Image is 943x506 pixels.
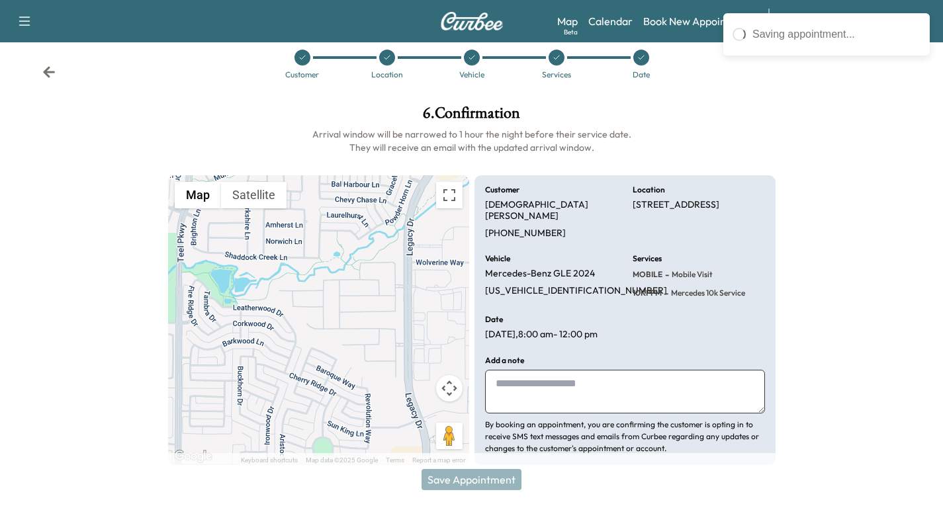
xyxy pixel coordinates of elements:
a: Calendar [588,13,633,29]
div: Customer [285,71,319,79]
span: Mercedes 10k Service [668,288,745,298]
h6: Arrival window will be narrowed to 1 hour the night before their service date. They will receive ... [168,128,776,154]
div: Location [371,71,403,79]
div: Vehicle [459,71,484,79]
button: Map camera controls [436,375,463,401]
p: Mercedes-Benz GLE 2024 [485,268,595,280]
button: Drag Pegman onto the map to open Street View [436,423,463,449]
span: - [662,286,668,300]
a: MapBeta [557,13,578,29]
button: Show street map [175,182,221,208]
p: [PHONE_NUMBER] [485,228,566,239]
div: Services [542,71,571,79]
div: Date [633,71,650,79]
img: Google [171,448,215,465]
h6: Vehicle [485,255,510,263]
h6: Customer [485,186,519,194]
h6: Services [633,255,662,263]
img: Curbee Logo [440,12,504,30]
span: Mobile Visit [669,269,713,280]
p: [DATE] , 8:00 am - 12:00 pm [485,329,598,341]
a: Open this area in Google Maps (opens a new window) [171,448,215,465]
p: [DEMOGRAPHIC_DATA] [PERSON_NAME] [485,199,617,222]
p: By booking an appointment, you are confirming the customer is opting in to receive SMS text messa... [485,419,765,454]
span: - [662,268,669,281]
div: Beta [564,27,578,37]
h6: Add a note [485,357,524,364]
p: [STREET_ADDRESS] [633,199,719,211]
span: MOBILE [633,269,662,280]
h6: Date [485,316,503,323]
h1: 6 . Confirmation [168,105,776,128]
p: [US_VEHICLE_IDENTIFICATION_NUMBER] [485,285,667,297]
button: Show satellite imagery [221,182,287,208]
h6: Location [633,186,665,194]
a: Book New Appointment [643,13,755,29]
span: 10KPPM [633,288,662,298]
button: Toggle fullscreen view [436,182,463,208]
div: Back [42,65,56,79]
div: Saving appointment... [752,26,921,42]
